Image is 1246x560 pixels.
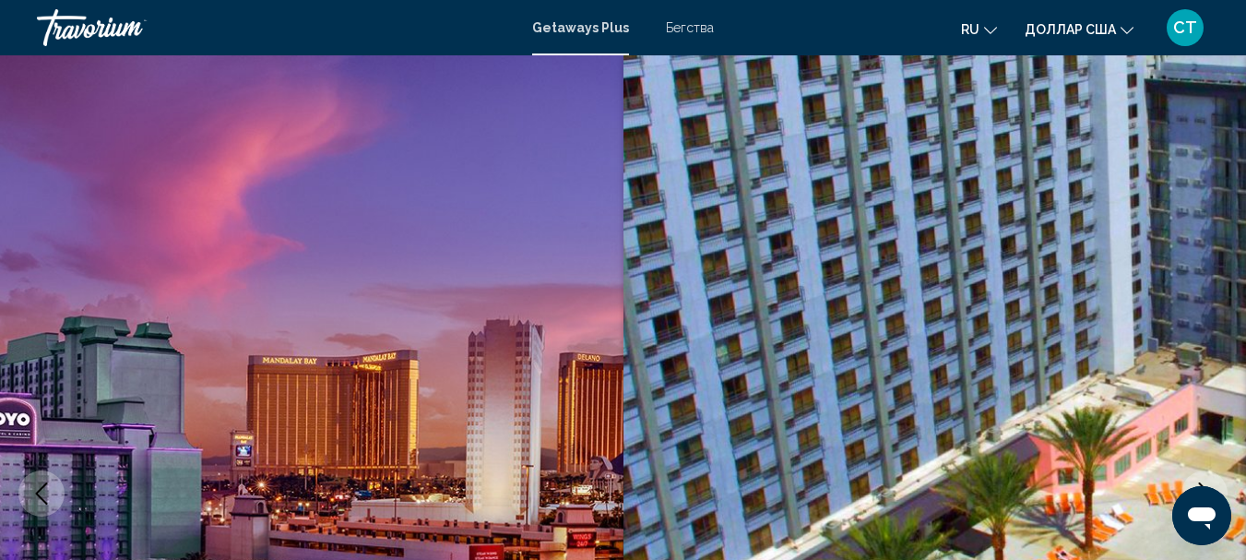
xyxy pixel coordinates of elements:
[1025,16,1133,42] button: Изменить валюту
[1172,486,1231,545] iframe: Кнопка запуска окна обмена сообщениями
[1025,22,1116,37] font: доллар США
[18,471,65,517] button: Previous image
[666,20,714,35] a: Бегства
[1181,471,1228,517] button: Next image
[1161,8,1209,47] button: Меню пользователя
[961,22,979,37] font: ru
[37,9,514,46] a: Травориум
[1173,18,1197,37] font: СТ
[532,20,629,35] a: Getaways Plus
[961,16,997,42] button: Изменить язык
